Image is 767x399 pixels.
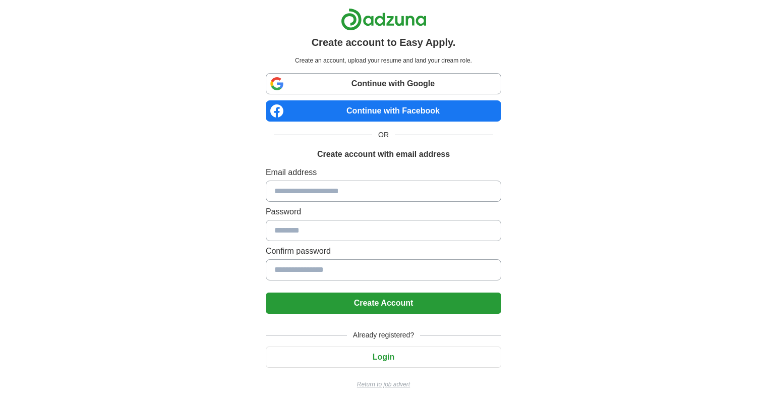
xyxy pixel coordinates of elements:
a: Login [266,353,501,361]
button: Create Account [266,293,501,314]
a: Continue with Google [266,73,501,94]
h1: Create account to Easy Apply. [312,35,456,50]
a: Return to job advert [266,380,501,389]
label: Email address [266,166,501,179]
img: Adzuna logo [341,8,427,31]
label: Password [266,206,501,218]
button: Login [266,347,501,368]
span: OR [372,130,395,140]
p: Create an account, upload your resume and land your dream role. [268,56,499,65]
span: Already registered? [347,330,420,340]
h1: Create account with email address [317,148,450,160]
label: Confirm password [266,245,501,257]
a: Continue with Facebook [266,100,501,122]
